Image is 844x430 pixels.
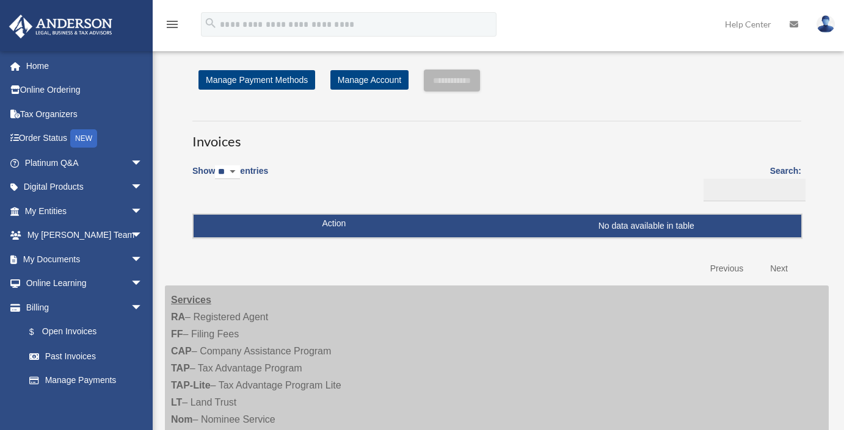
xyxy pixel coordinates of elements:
strong: RA [171,312,185,322]
a: Manage Payments [17,368,155,393]
a: Digital Productsarrow_drop_down [9,175,161,199]
span: arrow_drop_down [131,223,155,248]
i: search [204,16,217,30]
a: Billingarrow_drop_down [9,295,155,320]
img: Anderson Advisors Platinum Portal [5,15,116,38]
span: arrow_drop_down [131,271,155,296]
a: Online Learningarrow_drop_down [9,271,161,296]
span: arrow_drop_down [131,151,155,176]
a: Platinum Q&Aarrow_drop_down [9,151,161,175]
strong: LT [171,397,182,407]
label: Show entries [192,163,268,192]
a: Home [9,54,161,78]
a: Past Invoices [17,344,155,368]
a: Manage Payment Methods [198,70,315,90]
a: Order StatusNEW [9,126,161,151]
strong: Services [171,295,211,305]
strong: TAP [171,363,190,373]
span: arrow_drop_down [131,199,155,224]
a: Next [761,256,797,281]
td: No data available in table [194,215,801,238]
a: Online Ordering [9,78,161,102]
i: menu [165,17,180,32]
img: User Pic [817,15,835,33]
a: menu [165,21,180,32]
a: My Documentsarrow_drop_down [9,247,161,271]
span: arrow_drop_down [131,295,155,320]
label: Search: [699,163,801,201]
strong: CAP [171,346,192,356]
span: $ [36,324,42,340]
span: arrow_drop_down [131,247,155,272]
a: Tax Organizers [9,102,161,126]
a: My [PERSON_NAME] Teamarrow_drop_down [9,223,161,248]
strong: TAP-Lite [171,380,211,390]
span: arrow_drop_down [131,175,155,200]
a: $Open Invoices [17,320,149,345]
input: Search: [704,179,806,202]
h3: Invoices [192,121,801,151]
a: Previous [701,256,752,281]
a: My Entitiesarrow_drop_down [9,199,161,223]
a: Manage Account [330,70,409,90]
strong: Nom [171,414,193,425]
strong: FF [171,329,183,339]
div: NEW [70,129,97,148]
select: Showentries [215,165,240,179]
